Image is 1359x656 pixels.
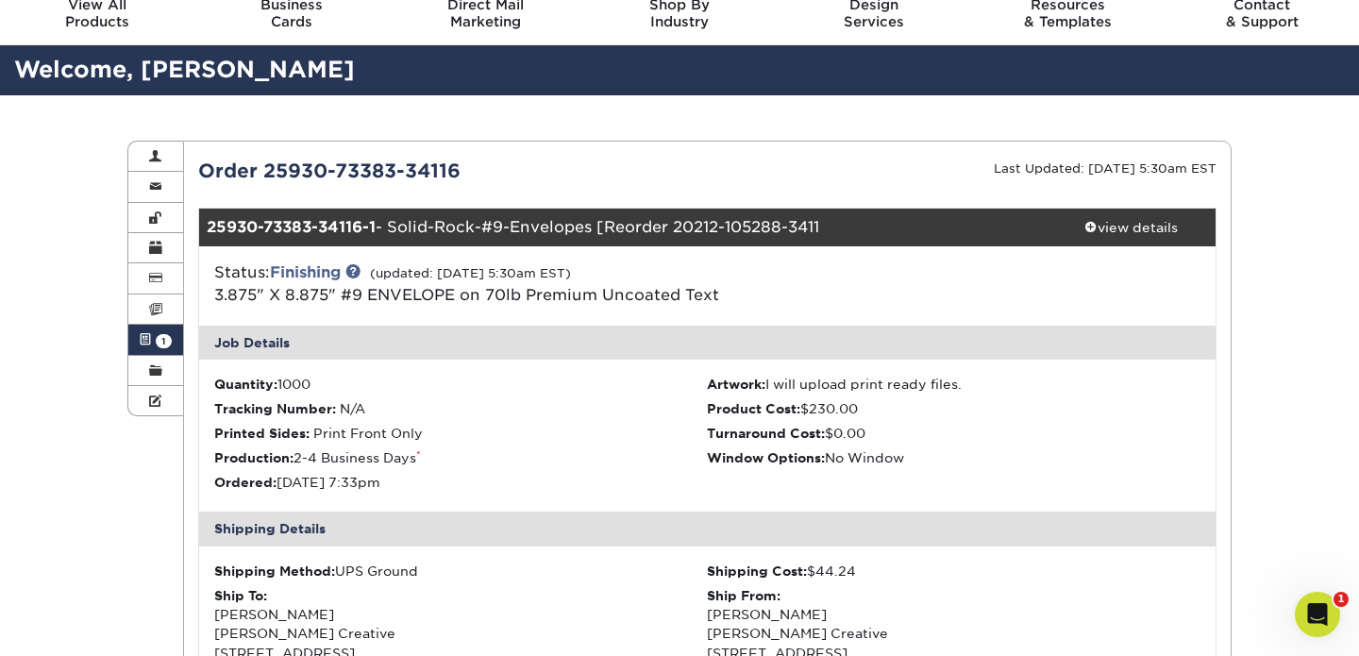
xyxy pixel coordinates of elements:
[370,266,571,280] small: (updated: [DATE] 5:30am EST)
[214,563,335,579] strong: Shipping Method:
[707,375,1200,394] li: I will upload print ready files.
[214,562,708,580] div: UPS Ground
[199,512,1216,546] div: Shipping Details
[994,161,1216,176] small: Last Updated: [DATE] 5:30am EST
[1046,209,1216,246] a: view details
[184,157,708,185] div: Order 25930-73383-34116
[707,399,1200,418] li: $230.00
[1046,218,1216,237] div: view details
[214,377,277,392] strong: Quantity:
[156,334,172,348] span: 1
[128,325,183,355] a: 1
[214,375,708,394] li: 1000
[707,563,807,579] strong: Shipping Cost:
[707,450,825,465] strong: Window Options:
[270,263,341,281] a: Finishing
[214,473,708,492] li: [DATE] 7:33pm
[340,401,365,416] span: N/A
[707,401,800,416] strong: Product Cost:
[214,286,719,304] span: 3.875" X 8.875" #9 ENVELOPE on 70lb Premium Uncoated Text
[214,401,336,416] strong: Tracking Number:
[207,218,376,236] strong: 25930-73383-34116-1
[214,588,267,603] strong: Ship To:
[199,326,1216,360] div: Job Details
[313,426,423,441] span: Print Front Only
[1334,592,1349,607] span: 1
[1295,592,1340,637] iframe: Intercom live chat
[214,448,708,467] li: 2-4 Business Days
[199,209,1047,246] div: - Solid-Rock-#9-Envelopes [Reorder 20212-105288-3411
[214,475,277,490] strong: Ordered:
[707,448,1200,467] li: No Window
[214,450,294,465] strong: Production:
[707,426,825,441] strong: Turnaround Cost:
[200,261,877,307] div: Status:
[707,377,765,392] strong: Artwork:
[707,588,780,603] strong: Ship From:
[707,562,1200,580] div: $44.24
[707,424,1200,443] li: $0.00
[214,426,310,441] strong: Printed Sides:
